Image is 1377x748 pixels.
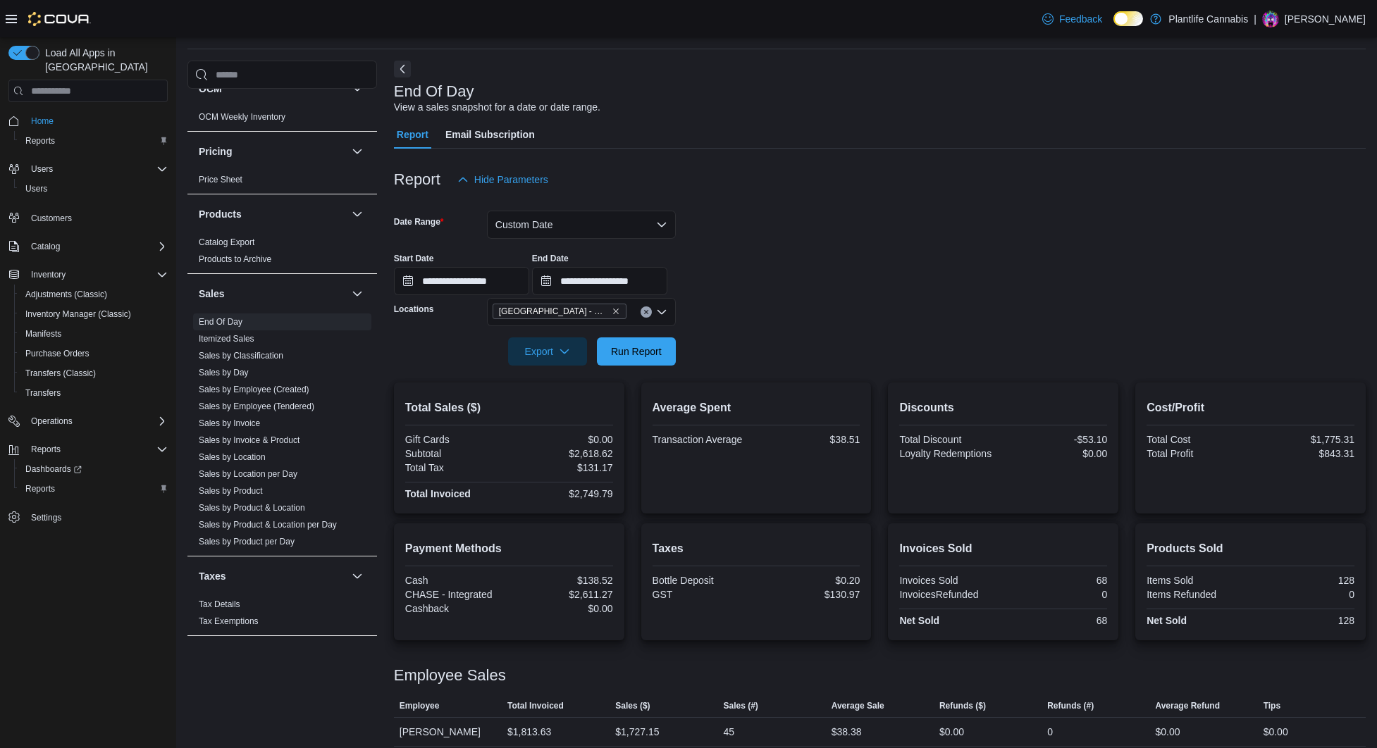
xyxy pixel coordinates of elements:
[1147,615,1187,626] strong: Net Sold
[1155,700,1220,711] span: Average Refund
[25,210,78,227] a: Customers
[14,459,173,479] a: Dashboards
[31,213,72,224] span: Customers
[25,161,168,177] span: Users
[1262,11,1279,27] div: Aaron Bryson
[14,479,173,499] button: Reports
[759,575,860,586] div: $0.20
[20,132,168,149] span: Reports
[25,463,82,475] span: Dashboards
[199,287,346,301] button: Sales
[1147,540,1354,557] h2: Products Sold
[199,144,346,158] button: Pricing
[199,287,225,301] h3: Sales
[20,385,168,401] span: Transfers
[474,173,548,187] span: Hide Parameters
[199,334,254,344] a: Itemized Sales
[653,540,860,557] h2: Taxes
[349,285,366,302] button: Sales
[14,304,173,324] button: Inventory Manager (Classic)
[187,108,377,131] div: OCM
[25,135,55,147] span: Reports
[20,345,95,362] a: Purchase Orders
[14,363,173,383] button: Transfers (Classic)
[20,480,168,497] span: Reports
[653,434,753,445] div: Transaction Average
[199,599,240,610] span: Tax Details
[199,616,259,627] span: Tax Exemptions
[1155,723,1180,740] div: $0.00
[25,441,66,458] button: Reports
[349,143,366,160] button: Pricing
[1254,434,1354,445] div: $1,775.31
[199,237,254,248] span: Catalog Export
[394,171,440,188] h3: Report
[25,368,96,379] span: Transfers (Classic)
[641,306,652,318] button: Clear input
[199,384,309,395] span: Sales by Employee (Created)
[3,507,173,528] button: Settings
[199,254,271,265] span: Products to Archive
[397,120,428,149] span: Report
[349,568,366,585] button: Taxes
[20,461,87,478] a: Dashboards
[199,401,314,411] a: Sales by Employee (Tendered)
[612,307,620,316] button: Remove Calgary - Mahogany Market from selection in this group
[1006,575,1107,586] div: 68
[899,434,1000,445] div: Total Discount
[20,180,168,197] span: Users
[512,434,612,445] div: $0.00
[20,325,168,342] span: Manifests
[199,599,240,609] a: Tax Details
[8,105,168,564] nav: Complex example
[508,337,587,366] button: Export
[3,159,173,179] button: Users
[493,304,626,319] span: Calgary - Mahogany Market
[512,488,612,499] div: $2,749.79
[507,723,551,740] div: $1,813.63
[1254,448,1354,459] div: $843.31
[611,344,662,359] span: Run Report
[759,434,860,445] div: $38.51
[199,537,295,547] a: Sales by Product per Day
[349,206,366,223] button: Products
[25,266,168,283] span: Inventory
[1147,399,1354,416] h2: Cost/Profit
[899,448,1000,459] div: Loyalty Redemptions
[187,313,377,556] div: Sales
[597,337,676,366] button: Run Report
[1006,589,1107,600] div: 0
[3,207,173,227] button: Customers
[199,452,266,462] a: Sales by Location
[656,306,667,318] button: Open list of options
[199,435,300,445] a: Sales by Invoice & Product
[20,345,168,362] span: Purchase Orders
[1254,11,1256,27] p: |
[349,80,366,97] button: OCM
[394,667,506,684] h3: Employee Sales
[1037,5,1108,33] a: Feedback
[20,286,168,303] span: Adjustments (Classic)
[1254,615,1354,626] div: 128
[507,700,564,711] span: Total Invoiced
[25,308,131,320] span: Inventory Manager (Classic)
[199,207,242,221] h3: Products
[20,480,61,497] a: Reports
[199,82,222,96] h3: OCM
[20,365,168,382] span: Transfers (Classic)
[20,306,137,323] a: Inventory Manager (Classic)
[25,161,58,177] button: Users
[199,351,283,361] a: Sales by Classification
[14,344,173,363] button: Purchase Orders
[20,306,168,323] span: Inventory Manager (Classic)
[199,503,305,513] a: Sales by Product & Location
[1147,448,1247,459] div: Total Profit
[1254,575,1354,586] div: 128
[25,113,59,130] a: Home
[512,603,612,614] div: $0.00
[199,520,337,530] a: Sales by Product & Location per Day
[1254,589,1354,600] div: 0
[939,700,986,711] span: Refunds ($)
[405,488,471,499] strong: Total Invoiced
[487,211,676,239] button: Custom Date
